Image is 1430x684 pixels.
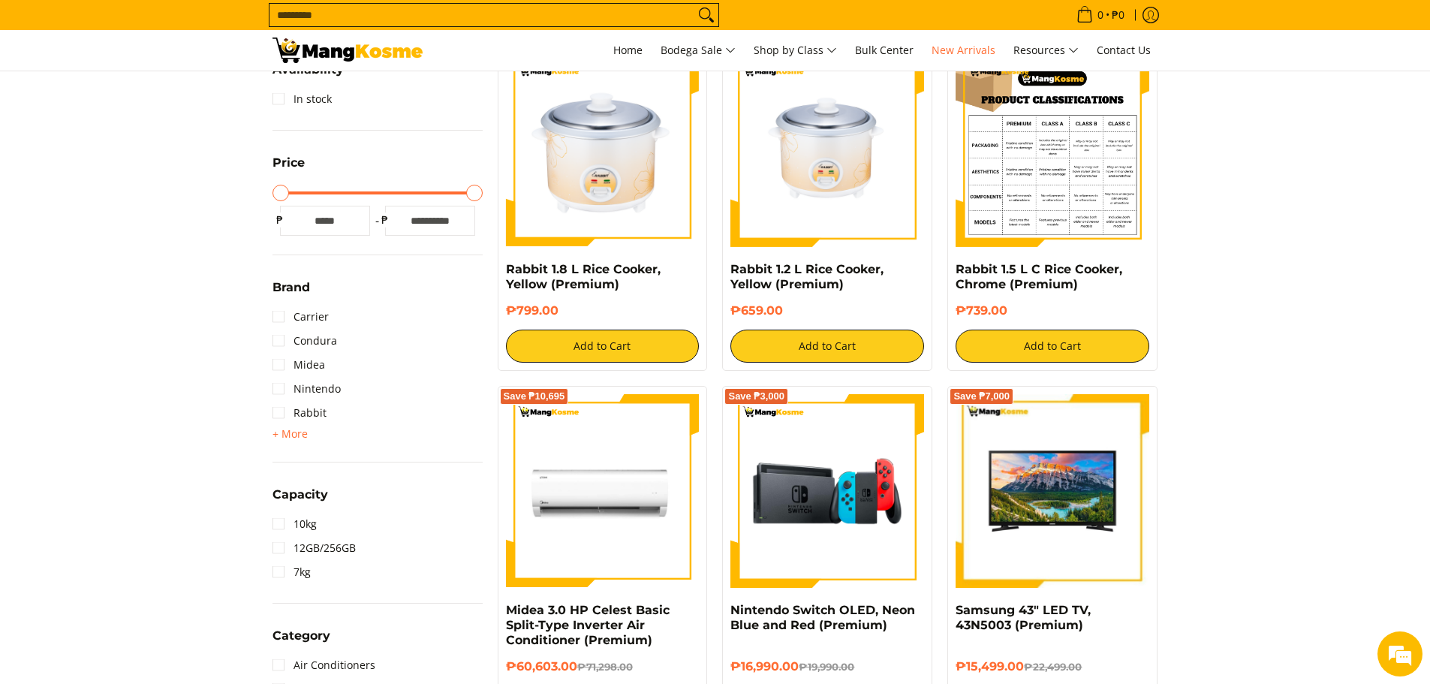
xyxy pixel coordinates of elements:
[272,489,328,512] summary: Open
[272,401,327,425] a: Rabbit
[956,603,1091,632] a: Samsung 43" LED TV, 43N5003 (Premium)
[272,157,305,169] span: Price
[438,30,1158,71] nav: Main Menu
[272,630,330,642] span: Category
[613,43,643,57] span: Home
[272,353,325,377] a: Midea
[272,329,337,353] a: Condura
[378,212,393,227] span: ₱
[246,8,282,44] div: Minimize live chat window
[653,30,743,71] a: Bodega Sale
[272,425,308,443] summary: Open
[730,394,924,588] img: nintendo-switch-with-joystick-and-dock-full-view-mang-kosme
[730,659,924,674] h6: ₱16,990.00
[746,30,844,71] a: Shop by Class
[953,392,1010,401] span: Save ₱7,000
[78,84,252,104] div: Chat with us now
[1109,10,1127,20] span: ₱0
[1072,7,1129,23] span: •
[504,392,565,401] span: Save ₱10,695
[272,489,328,501] span: Capacity
[506,303,700,318] h6: ₱799.00
[1097,43,1151,57] span: Contact Us
[730,303,924,318] h6: ₱659.00
[272,64,344,76] span: Availability
[694,4,718,26] button: Search
[754,41,837,60] span: Shop by Class
[1013,41,1079,60] span: Resources
[799,661,854,673] del: ₱19,990.00
[272,630,330,653] summary: Open
[506,330,700,363] button: Add to Cart
[272,512,317,536] a: 10kg
[272,212,288,227] span: ₱
[924,30,1003,71] a: New Arrivals
[730,603,915,632] a: Nintendo Switch OLED, Neon Blue and Red (Premium)
[506,394,700,588] img: Midea 3.0 HP Celest Basic Split-Type Inverter Air Conditioner (Premium)
[730,330,924,363] button: Add to Cart
[272,305,329,329] a: Carrier
[506,659,700,674] h6: ₱60,603.00
[272,64,344,87] summary: Open
[855,43,914,57] span: Bulk Center
[606,30,650,71] a: Home
[506,262,661,291] a: Rabbit 1.8 L Rice Cooker, Yellow (Premium)
[1006,30,1086,71] a: Resources
[272,560,311,584] a: 7kg
[272,282,310,294] span: Brand
[272,428,308,440] span: + More
[956,394,1149,588] img: samsung-43-inch-led-tv-full-view- mang-kosme
[932,43,995,57] span: New Arrivals
[1024,661,1082,673] del: ₱22,499.00
[272,653,375,677] a: Air Conditioners
[730,262,884,291] a: Rabbit 1.2 L Rice Cooker, Yellow (Premium)
[956,262,1122,291] a: Rabbit 1.5 L C Rice Cooker, Chrome (Premium)
[272,87,332,111] a: In stock
[87,189,207,341] span: We're online!
[506,53,700,247] img: https://mangkosme.com/products/rabbit-1-8-l-rice-cooker-yellow-class-a
[847,30,921,71] a: Bulk Center
[506,603,670,647] a: Midea 3.0 HP Celest Basic Split-Type Inverter Air Conditioner (Premium)
[1089,30,1158,71] a: Contact Us
[272,282,310,305] summary: Open
[956,303,1149,318] h6: ₱739.00
[730,53,924,247] img: rabbit-1.2-liter-rice-cooker-yellow-full-view-mang-kosme
[272,157,305,180] summary: Open
[956,330,1149,363] button: Add to Cart
[956,53,1149,247] img: Rabbit 1.5 L C Rice Cooker, Chrome (Premium) - 0
[956,659,1149,674] h6: ₱15,499.00
[272,38,423,63] img: New Arrivals: Fresh Release from The Premium Brands l Mang Kosme
[8,410,286,463] textarea: Type your message and hit 'Enter'
[577,661,633,673] del: ₱71,298.00
[661,41,736,60] span: Bodega Sale
[272,377,341,401] a: Nintendo
[272,536,356,560] a: 12GB/256GB
[728,392,784,401] span: Save ₱3,000
[1095,10,1106,20] span: 0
